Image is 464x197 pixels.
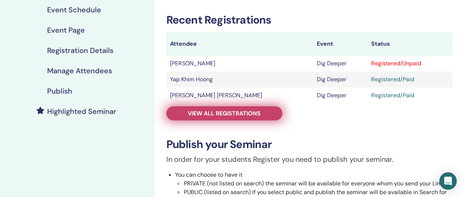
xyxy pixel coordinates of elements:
[166,71,313,87] td: Yap Khim Hoong
[166,87,313,103] td: [PERSON_NAME] [PERSON_NAME]
[166,32,313,56] th: Attendee
[313,87,368,103] td: Dig Deeper
[166,106,282,120] a: View all registrations
[166,138,452,151] h3: Publish your Seminar
[184,179,452,188] li: PRIVATE (not listed on search) the seminar will be available for everyone whom you send your Link.
[313,32,368,56] th: Event
[371,91,449,100] div: Registered/Paid
[47,26,85,34] h4: Event Page
[371,59,449,68] div: Registered/Unpaid
[47,5,101,14] h4: Event Schedule
[166,154,452,165] p: In order for your students Register you need to publish your seminar.
[371,75,449,84] div: Registered/Paid
[368,32,452,56] th: Status
[313,71,368,87] td: Dig Deeper
[47,107,116,116] h4: Highlighted Seminar
[47,46,113,55] h4: Registration Details
[313,56,368,71] td: Dig Deeper
[47,66,112,75] h4: Manage Attendees
[439,172,457,190] div: Open Intercom Messenger
[166,13,452,26] h3: Recent Registrations
[166,56,313,71] td: [PERSON_NAME]
[188,110,261,117] span: View all registrations
[47,87,72,95] h4: Publish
